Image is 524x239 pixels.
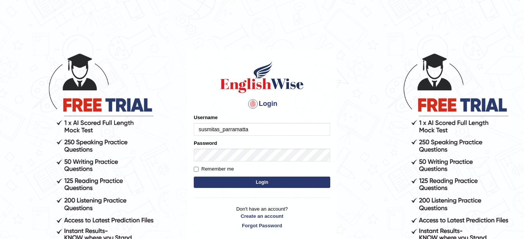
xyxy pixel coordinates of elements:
[194,167,199,172] input: Remember me
[219,60,305,94] img: Logo of English Wise sign in for intelligent practice with AI
[194,165,234,173] label: Remember me
[194,114,218,121] label: Username
[194,177,330,188] button: Login
[194,205,330,229] p: Don't have an account?
[194,213,330,220] a: Create an account
[194,98,330,110] h4: Login
[194,222,330,229] a: Forgot Password
[194,140,217,147] label: Password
